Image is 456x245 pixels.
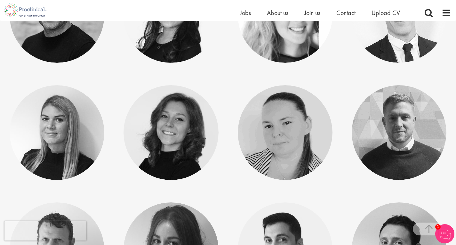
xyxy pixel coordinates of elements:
span: 1 [435,224,441,230]
a: Upload CV [372,9,400,17]
img: Chatbot [435,224,454,243]
iframe: reCAPTCHA [4,221,86,241]
a: About us [267,9,288,17]
a: Contact [336,9,356,17]
a: Jobs [240,9,251,17]
a: Join us [304,9,320,17]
